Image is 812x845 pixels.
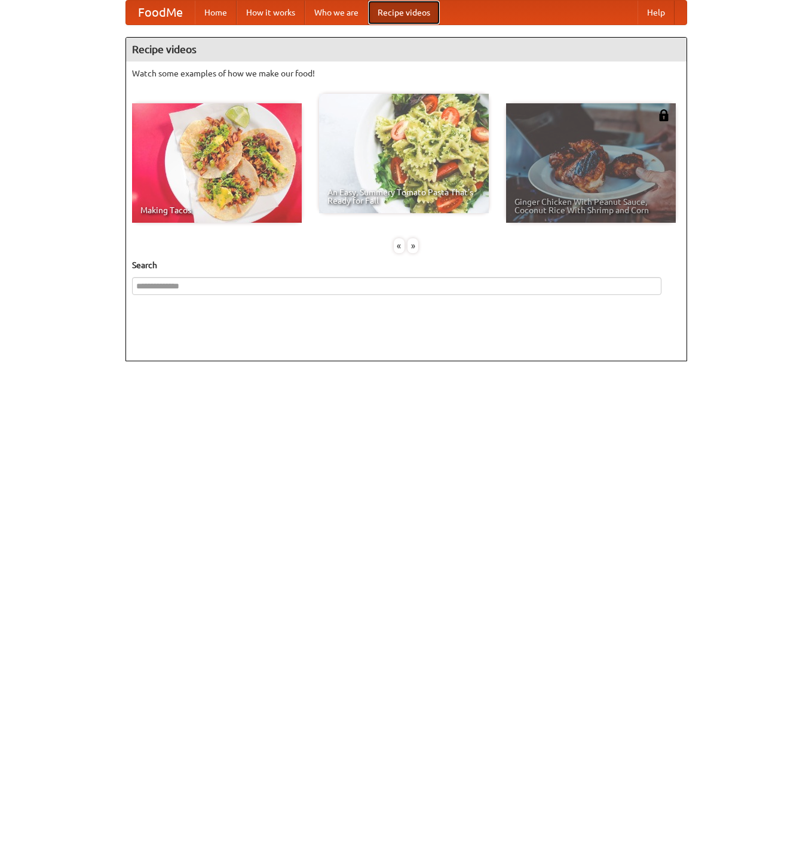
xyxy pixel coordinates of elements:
div: « [394,238,405,253]
span: An Easy, Summery Tomato Pasta That's Ready for Fall [327,188,480,205]
a: Who we are [305,1,368,24]
a: An Easy, Summery Tomato Pasta That's Ready for Fall [319,94,489,213]
div: » [407,238,418,253]
h4: Recipe videos [126,38,687,62]
img: 483408.png [658,109,670,121]
a: Help [638,1,675,24]
h5: Search [132,259,681,271]
a: FoodMe [126,1,195,24]
a: How it works [237,1,305,24]
a: Recipe videos [368,1,440,24]
p: Watch some examples of how we make our food! [132,67,681,79]
a: Making Tacos [132,103,302,223]
a: Home [195,1,237,24]
span: Making Tacos [140,206,293,214]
